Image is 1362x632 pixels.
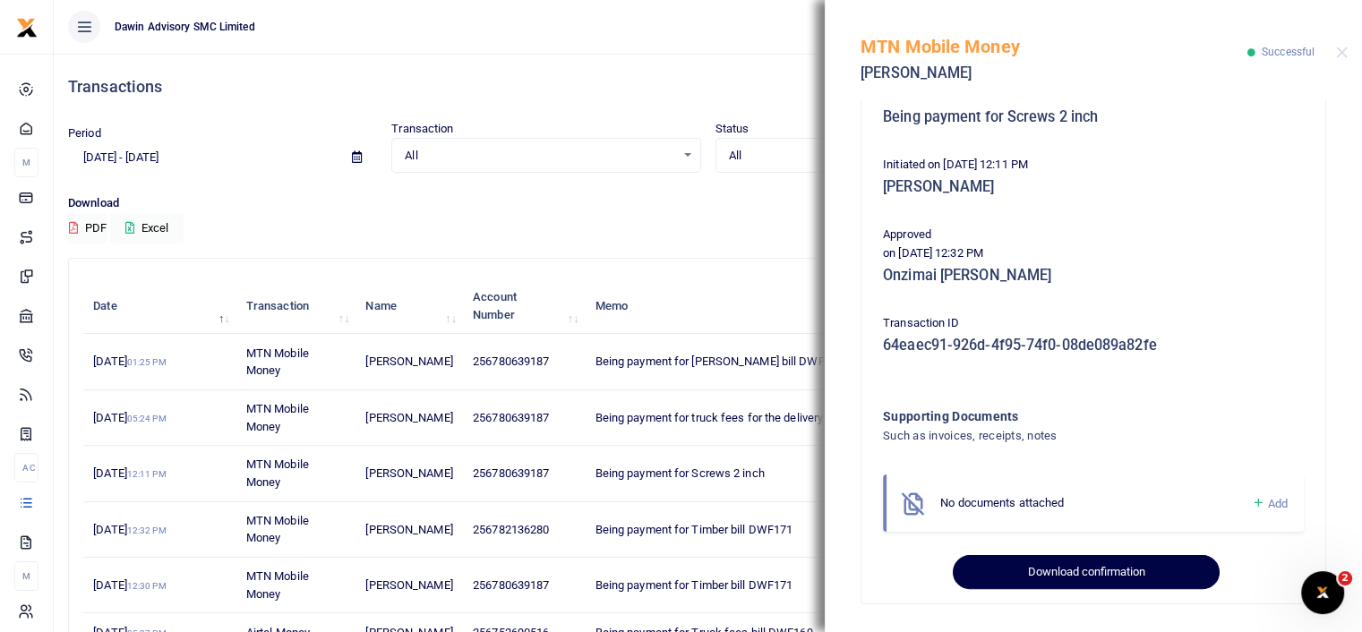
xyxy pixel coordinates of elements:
span: [PERSON_NAME] [365,411,452,424]
small: 12:11 PM [127,469,167,479]
span: 256780639187 [473,411,549,424]
small: 05:24 PM [127,414,167,423]
small: 12:32 PM [127,525,167,535]
p: Transaction ID [883,314,1304,333]
p: Download [68,194,1348,213]
a: Add [1251,493,1288,514]
span: [PERSON_NAME] [365,466,452,480]
span: MTN Mobile Money [246,346,309,378]
span: Being payment for truck fees for the delivery of laundry table [595,411,905,424]
span: Being payment for Screws 2 inch [595,466,765,480]
a: logo-small logo-large logo-large [16,20,38,33]
span: 256780639187 [473,354,549,368]
th: Transaction: activate to sort column ascending [236,278,356,334]
img: logo-small [16,17,38,38]
input: select period [68,142,338,173]
label: Transaction [391,120,453,138]
h5: [PERSON_NAME] [861,64,1247,82]
iframe: Intercom live chat [1301,571,1344,614]
span: [PERSON_NAME] [365,578,452,592]
span: [DATE] [93,523,166,536]
small: 01:25 PM [127,357,167,367]
h5: Being payment for Screws 2 inch [883,108,1304,126]
span: Dawin Advisory SMC Limited [107,19,262,35]
li: Ac [14,453,39,483]
span: All [405,147,674,165]
span: [PERSON_NAME] [365,354,452,368]
th: Name: activate to sort column ascending [355,278,463,334]
h5: Onzimai [PERSON_NAME] [883,267,1304,285]
span: All [729,147,998,165]
button: Download confirmation [953,555,1219,589]
h5: [PERSON_NAME] [883,178,1304,196]
span: Being payment for Timber bill DWF171 [595,523,793,536]
span: MTN Mobile Money [246,402,309,433]
span: No documents attached [940,496,1064,509]
button: PDF [68,213,107,243]
span: Being payment for Timber bill DWF171 [595,578,793,592]
button: Close [1336,47,1348,58]
span: Successful [1262,46,1315,58]
th: Date: activate to sort column descending [83,278,236,334]
label: Period [68,124,101,142]
span: MTN Mobile Money [246,514,309,545]
h5: 64eaec91-926d-4f95-74f0-08de089a82fe [883,337,1304,354]
li: M [14,561,39,591]
span: Add [1268,497,1288,510]
span: [DATE] [93,466,166,480]
p: Initiated on [DATE] 12:11 PM [883,156,1304,175]
span: 256780639187 [473,578,549,592]
p: Approved [883,226,1304,244]
span: [PERSON_NAME] [365,523,452,536]
h4: Supporting Documents [883,406,1231,426]
small: 12:30 PM [127,581,167,591]
span: MTN Mobile Money [246,457,309,489]
p: on [DATE] 12:32 PM [883,244,1304,263]
th: Memo: activate to sort column ascending [585,278,942,334]
span: [DATE] [93,411,166,424]
span: 256780639187 [473,466,549,480]
span: [DATE] [93,354,166,368]
th: Account Number: activate to sort column ascending [463,278,586,334]
span: Being payment for [PERSON_NAME] bill DWF177 [595,354,844,368]
label: Status [715,120,750,138]
h4: Such as invoices, receipts, notes [883,426,1231,446]
h5: MTN Mobile Money [861,36,1247,57]
button: Excel [110,213,184,243]
span: MTN Mobile Money [246,569,309,601]
h4: Transactions [68,77,1348,97]
span: [DATE] [93,578,166,592]
span: 2 [1338,571,1352,585]
span: 256782136280 [473,523,549,536]
li: M [14,148,39,177]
